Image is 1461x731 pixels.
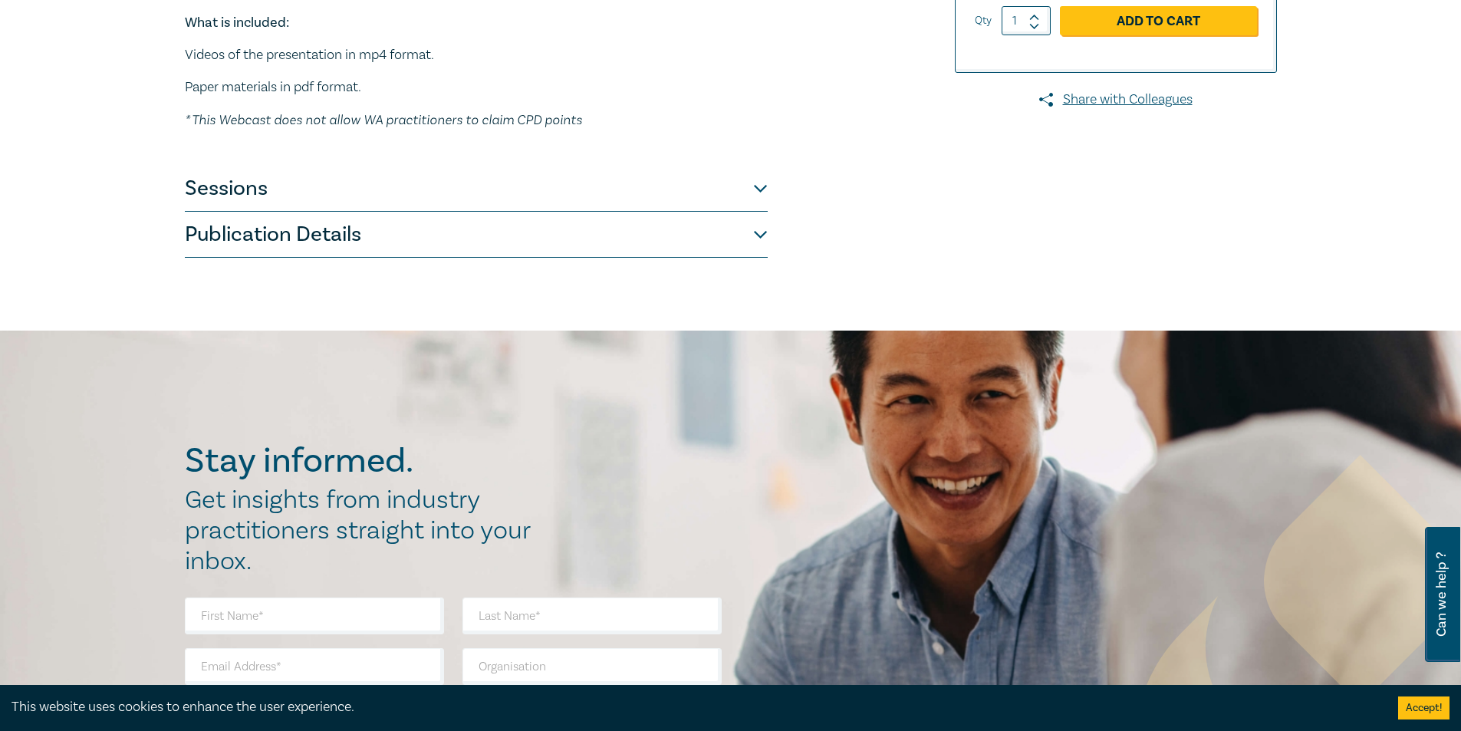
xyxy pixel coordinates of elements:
[185,598,444,634] input: First Name*
[462,648,722,685] input: Organisation
[1060,6,1257,35] a: Add to Cart
[185,441,547,481] h2: Stay informed.
[975,12,992,29] label: Qty
[1002,6,1051,35] input: 1
[185,485,547,577] h2: Get insights from industry practitioners straight into your inbox.
[185,45,768,65] p: Videos of the presentation in mp4 format.
[185,166,768,212] button: Sessions
[462,598,722,634] input: Last Name*
[185,212,768,258] button: Publication Details
[185,14,289,31] strong: What is included:
[1434,536,1449,653] span: Can we help ?
[12,697,1375,717] div: This website uses cookies to enhance the user experience.
[955,90,1277,110] a: Share with Colleagues
[1398,696,1449,719] button: Accept cookies
[185,77,768,97] p: Paper materials in pdf format.
[185,648,444,685] input: Email Address*
[185,111,582,127] em: * This Webcast does not allow WA practitioners to claim CPD points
